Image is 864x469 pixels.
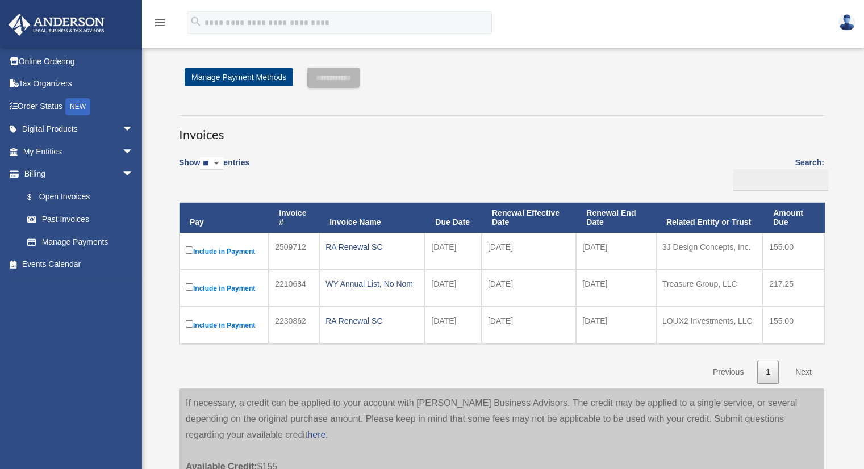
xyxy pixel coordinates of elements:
a: Events Calendar [8,253,151,276]
img: User Pic [838,14,855,31]
label: Include in Payment [186,281,262,295]
label: Show entries [179,156,249,182]
td: [DATE] [482,270,576,307]
td: 2509712 [269,233,319,270]
th: Due Date: activate to sort column ascending [425,203,482,233]
a: My Entitiesarrow_drop_down [8,140,151,163]
td: [DATE] [576,307,656,344]
td: [DATE] [425,270,482,307]
td: LOUX2 Investments, LLC [656,307,763,344]
td: [DATE] [425,307,482,344]
i: search [190,15,202,28]
a: Order StatusNEW [8,95,151,118]
td: 155.00 [763,233,825,270]
td: Treasure Group, LLC [656,270,763,307]
td: 155.00 [763,307,825,344]
a: Next [787,361,820,384]
span: $ [34,190,39,204]
span: arrow_drop_down [122,118,145,141]
a: Digital Productsarrow_drop_down [8,118,151,141]
th: Invoice #: activate to sort column ascending [269,203,319,233]
a: Tax Organizers [8,73,151,95]
input: Search: [733,169,828,191]
label: Include in Payment [186,318,262,332]
select: Showentries [200,157,223,170]
a: Billingarrow_drop_down [8,163,145,186]
th: Pay: activate to sort column descending [180,203,269,233]
input: Include in Payment [186,320,193,328]
input: Include in Payment [186,246,193,254]
div: WY Annual List, No Nom [325,276,419,292]
input: Include in Payment [186,283,193,291]
a: Online Ordering [8,50,151,73]
td: [DATE] [576,233,656,270]
div: RA Renewal SC [325,313,419,329]
div: NEW [65,98,90,115]
div: RA Renewal SC [325,239,419,255]
td: [DATE] [482,307,576,344]
img: Anderson Advisors Platinum Portal [5,14,108,36]
th: Renewal Effective Date: activate to sort column ascending [482,203,576,233]
label: Search: [729,156,824,191]
span: arrow_drop_down [122,140,145,164]
a: Past Invoices [16,208,145,231]
td: 2230862 [269,307,319,344]
td: [DATE] [576,270,656,307]
td: 3J Design Concepts, Inc. [656,233,763,270]
a: $Open Invoices [16,185,139,208]
th: Amount Due: activate to sort column ascending [763,203,825,233]
th: Related Entity or Trust: activate to sort column ascending [656,203,763,233]
a: Previous [704,361,752,384]
th: Invoice Name: activate to sort column ascending [319,203,425,233]
td: [DATE] [482,233,576,270]
td: [DATE] [425,233,482,270]
a: Manage Payment Methods [185,68,293,86]
label: Include in Payment [186,244,262,258]
td: 2210684 [269,270,319,307]
a: menu [153,20,167,30]
i: menu [153,16,167,30]
a: 1 [757,361,779,384]
a: here. [307,430,328,439]
td: 217.25 [763,270,825,307]
th: Renewal End Date: activate to sort column ascending [576,203,656,233]
h3: Invoices [179,115,824,144]
span: arrow_drop_down [122,163,145,186]
a: Manage Payments [16,231,145,253]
